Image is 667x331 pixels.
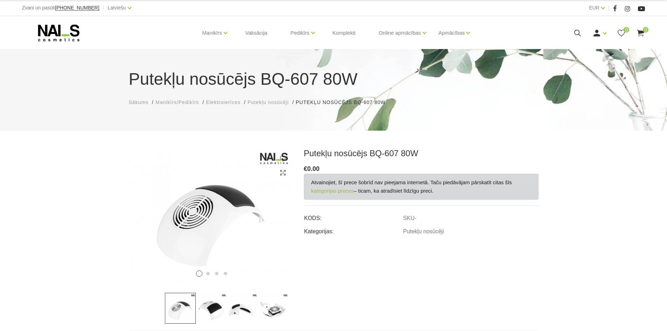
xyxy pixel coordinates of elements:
img: ... [227,293,257,324]
span: € [304,165,307,172]
button: 3 of 4 [215,272,218,275]
button: 4 of 4 [224,272,227,275]
span: 0 [624,27,629,33]
a: Apmācības [438,19,465,47]
button: 2 of 4 [206,272,210,275]
span: 0 [643,27,648,33]
h1: Putekļu nosūcējs BQ-607 80W [129,67,539,92]
a: Vaksācija [239,16,273,50]
a: Pedikīrs [290,19,309,47]
span: Sākums [129,99,149,105]
a: EUR [589,4,599,12]
a: SKU- [403,215,416,221]
a: Putekļu nosūcēji [248,99,289,106]
a: 0 [636,29,645,37]
a: Elektroierīces [206,99,241,106]
img: ... [165,293,196,324]
span: | [608,4,610,12]
a: kategorijas preces [311,187,354,195]
li: Putekļu nosūcējs BQ-607 80W [296,99,392,106]
span: Putekļu nosūcēji [248,99,289,105]
a: Putekļu nosūcēji [403,228,444,235]
div: Zvani un pasūti [22,4,99,12]
span: | [103,4,104,12]
a: Manikīrs/Pedikīrs [155,99,199,106]
span: 0.00 [307,165,320,172]
a: [PHONE_NUMBER] [55,5,99,11]
a: Komplekti [327,16,361,50]
a: Latviešu [108,4,126,12]
td: Kategorijas: [304,222,403,236]
a: Online apmācības [378,19,421,47]
img: ... [257,293,288,324]
a: 0 [617,29,626,37]
a: Sākums [129,99,149,106]
img: ... [196,293,227,324]
span: Elektroierīces [206,99,241,105]
h3: Putekļu nosūcējs BQ-607 80W [304,148,539,159]
a: Manikīrs [202,19,222,47]
img: ... [129,148,293,282]
button: 1 of 4 [196,270,202,277]
div: Atvainojiet, šī prece šobrīd nav pieejama internetā. Taču piedāvājam pārskatīt citas šīs – ticam,... [304,174,539,200]
span: Manikīrs/Pedikīrs [155,99,199,105]
td: KODS: [304,209,403,222]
